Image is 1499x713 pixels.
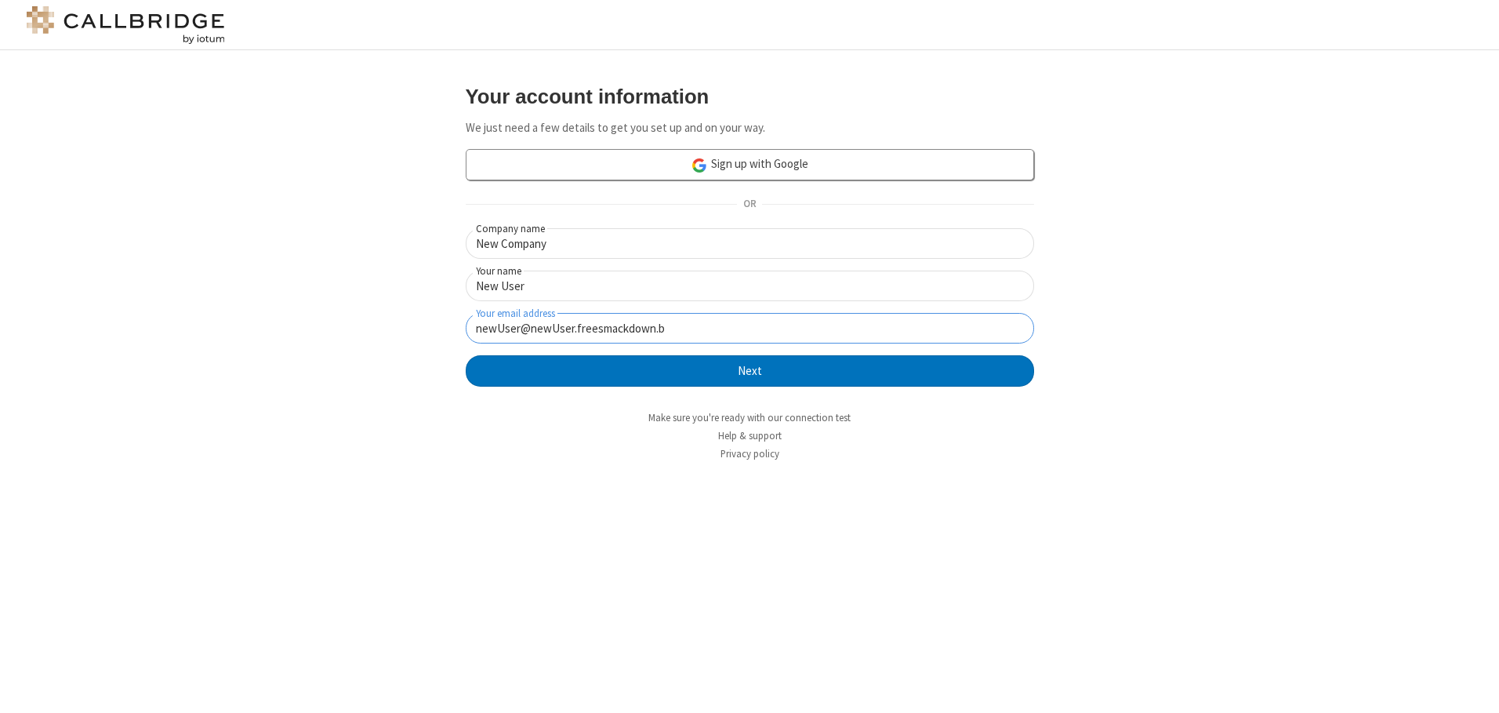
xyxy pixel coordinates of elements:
[466,313,1034,344] input: Your email address
[720,447,779,460] a: Privacy policy
[718,429,782,442] a: Help & support
[466,149,1034,180] a: Sign up with Google
[24,6,227,44] img: logo@2x.png
[466,271,1034,301] input: Your name
[466,355,1034,387] button: Next
[466,228,1034,259] input: Company name
[648,411,851,424] a: Make sure you're ready with our connection test
[737,194,762,216] span: OR
[466,119,1034,137] p: We just need a few details to get you set up and on your way.
[691,157,708,174] img: google-icon.png
[466,85,1034,107] h3: Your account information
